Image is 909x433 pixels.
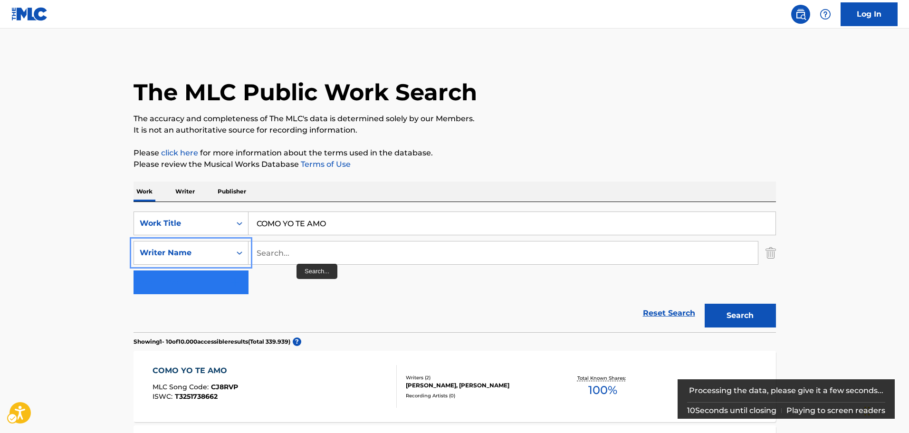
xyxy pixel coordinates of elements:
[249,212,775,235] input: Search...
[134,159,776,170] p: Please review the Musical Works Database
[231,212,248,235] div: On
[249,241,758,264] input: Search...
[153,383,211,391] span: MLC Song Code :
[161,148,198,157] a: click here
[638,303,700,324] a: Reset Search
[230,277,241,288] img: 9d2ae6d4665cec9f34b9.svg
[293,337,301,346] span: ?
[406,392,549,399] div: Recording Artists ( 0 )
[705,304,776,327] button: Search
[134,113,776,125] p: The accuracy and completeness of The MLC's data is determined solely by our Members.
[299,160,351,169] a: Terms of Use
[765,241,776,265] img: Delete Criterion
[11,7,48,21] img: MLC Logo
[172,182,198,202] p: Writer
[841,2,898,26] a: Log In
[153,392,175,401] span: ISWC :
[406,381,549,390] div: [PERSON_NAME], [PERSON_NAME]
[134,337,290,346] p: Showing 1 - 10 of 10.000 accessible results (Total 339.939 )
[134,270,249,294] button: Add Criteria
[215,182,249,202] p: Publisher
[134,212,776,332] form: Search Form
[577,375,628,382] p: Total Known Shares:
[134,182,155,202] p: Work
[134,78,477,106] h1: The MLC Public Work Search
[588,382,617,399] span: 100 %
[175,392,218,401] span: T3251738662
[140,218,225,229] div: Work Title
[211,383,238,391] span: CJ8RVP
[406,374,549,381] div: Writers ( 2 )
[687,379,886,402] div: Processing the data, please give it a few seconds...
[795,9,806,20] img: search
[134,125,776,136] p: It is not an authoritative source for recording information.
[134,351,776,422] a: COMO YO TE AMOMLC Song Code:CJ8RVPISWC:T3251738662Writers (2)[PERSON_NAME], [PERSON_NAME]Recordin...
[134,147,776,159] p: Please for more information about the terms used in the database.
[820,9,831,20] img: help
[687,406,695,415] span: 10
[140,247,225,259] div: Writer Name
[153,365,238,376] div: COMO YO TE AMO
